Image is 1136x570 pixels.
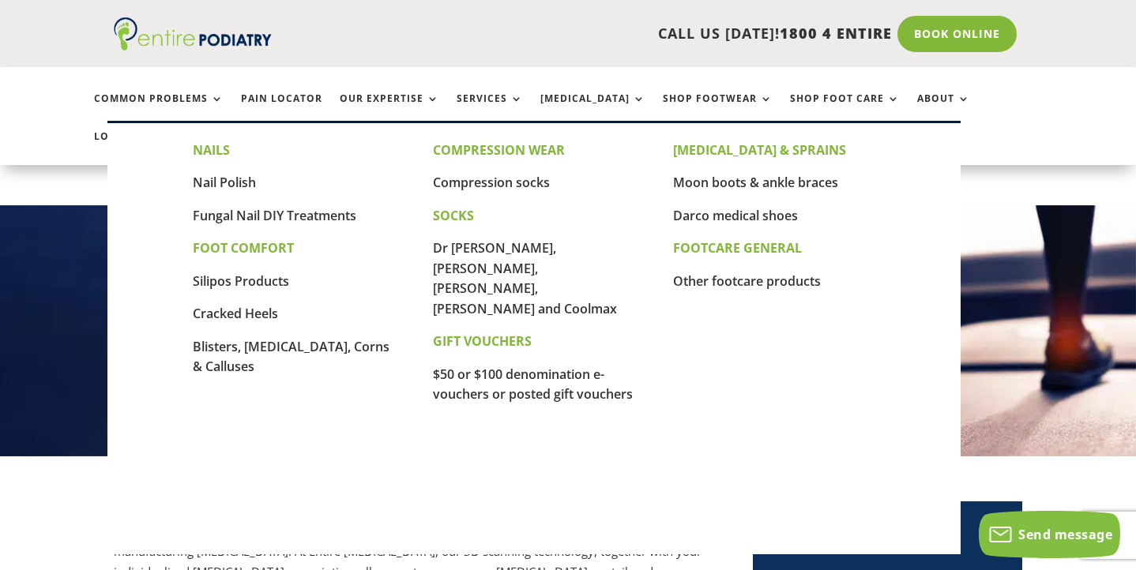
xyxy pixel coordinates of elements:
span: 1800 4 ENTIRE [780,24,892,43]
a: [MEDICAL_DATA] [540,93,645,127]
a: About [917,93,970,127]
a: Fungal Nail DIY Treatments [193,207,356,224]
b: FOOTCARE GENERAL [673,239,802,257]
span: NAILS [193,141,230,159]
span: Send message [1018,526,1112,543]
a: Dr [PERSON_NAME], [PERSON_NAME], [PERSON_NAME], [PERSON_NAME] and Coolmax [433,239,617,317]
a: Cracked Heels [193,305,278,322]
a: $50 or $100 denomination e-vouchers or posted gift vouchers [433,366,633,403]
a: Pain Locator [241,93,322,127]
a: Entire Podiatry [114,38,272,54]
span: FOOT COMFORT [193,239,294,257]
a: Blisters, [MEDICAL_DATA], Corns & Calluses [193,338,389,376]
span: SOCKS [433,207,474,224]
span: [MEDICAL_DATA] & SPRAINS [673,141,846,159]
a: Our Expertise [340,93,439,127]
a: Common Problems [94,93,224,127]
a: Services [457,93,523,127]
span: GIFT VOUCHERS [433,332,532,350]
a: Compression socks [433,174,550,191]
a: Book Online [897,16,1017,52]
a: Shop Footwear [663,93,773,127]
a: Shop Foot Care [790,93,900,127]
a: Locations [94,131,173,165]
img: logo (1) [114,17,272,51]
span: COMPRESSION WEAR [433,141,565,159]
button: Send message [979,511,1120,558]
p: CALL US [DATE]! [322,24,892,44]
a: Silipos Products [193,272,289,290]
a: Other footcare products [673,272,821,290]
a: Darco medical shoes [673,207,798,224]
a: Nail Polish [193,174,256,191]
a: Moon boots & ankle braces [673,174,838,191]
